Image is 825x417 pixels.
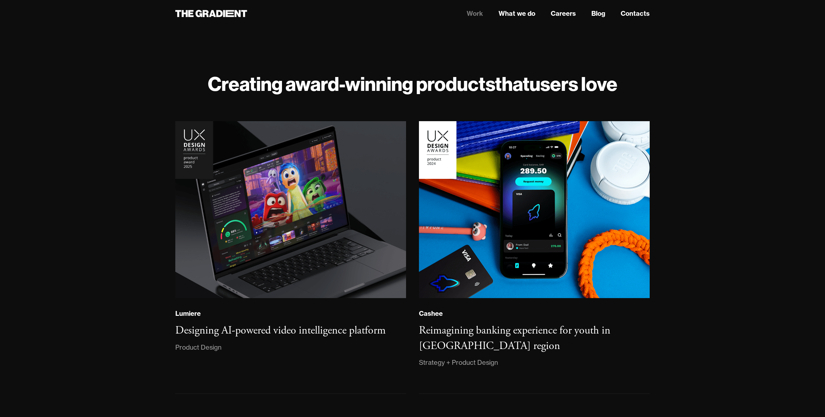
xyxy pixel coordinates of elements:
a: CasheeReimagining banking experience for youth in [GEOGRAPHIC_DATA] regionStrategy + Product Design [419,121,650,394]
a: What we do [499,9,535,18]
a: LumiereDesigning AI-powered video intelligence platformProduct Design [175,121,406,394]
a: Careers [551,9,576,18]
a: Work [467,9,483,18]
strong: that [495,72,529,96]
h3: Reimagining banking experience for youth in [GEOGRAPHIC_DATA] region [419,324,610,353]
a: Blog [591,9,605,18]
a: Contacts [621,9,650,18]
div: Product Design [175,342,221,353]
div: Lumiere [175,309,201,318]
h3: Designing AI-powered video intelligence platform [175,324,386,337]
div: Strategy + Product Design [419,357,498,368]
div: Cashee [419,309,443,318]
h1: Creating award-winning products users love [175,72,650,95]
